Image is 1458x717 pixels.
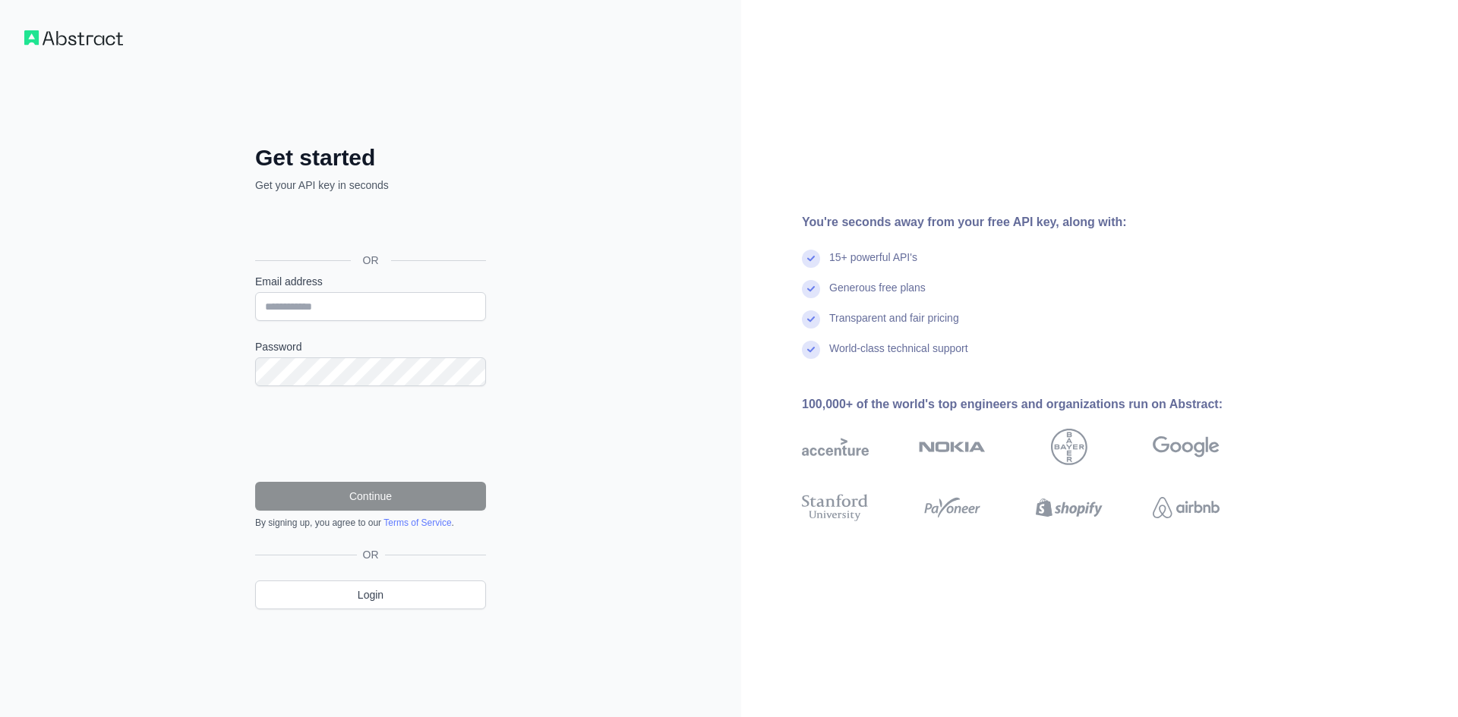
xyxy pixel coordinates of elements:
[802,491,869,524] img: stanford university
[802,250,820,268] img: check mark
[1153,429,1220,465] img: google
[829,280,926,310] div: Generous free plans
[829,341,968,371] div: World-class technical support
[255,404,486,464] iframe: reCAPTCHA
[802,213,1268,231] div: You're seconds away from your free API key, along with:
[802,310,820,329] img: check mark
[24,30,123,46] img: Workflow
[802,341,820,359] img: check mark
[829,310,959,341] div: Transparent and fair pricing
[255,339,486,354] label: Password
[829,250,917,280] div: 15+ powerful API's
[255,274,486,289] label: Email address
[1153,491,1220,524] img: airbnb
[255,144,486,171] h2: Get started
[255,482,486,511] button: Continue
[248,209,491,243] iframe: Butonul Conectează-te cu Google
[919,429,986,465] img: nokia
[255,178,486,193] p: Get your API key in seconds
[1051,429,1087,465] img: bayer
[802,429,869,465] img: accenture
[802,280,820,298] img: check mark
[919,491,986,524] img: payoneer
[1036,491,1103,524] img: shopify
[351,253,391,268] span: OR
[357,547,385,562] span: OR
[383,517,451,528] a: Terms of Service
[255,580,486,609] a: Login
[255,517,486,529] div: By signing up, you agree to our .
[802,395,1268,414] div: 100,000+ of the world's top engineers and organizations run on Abstract:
